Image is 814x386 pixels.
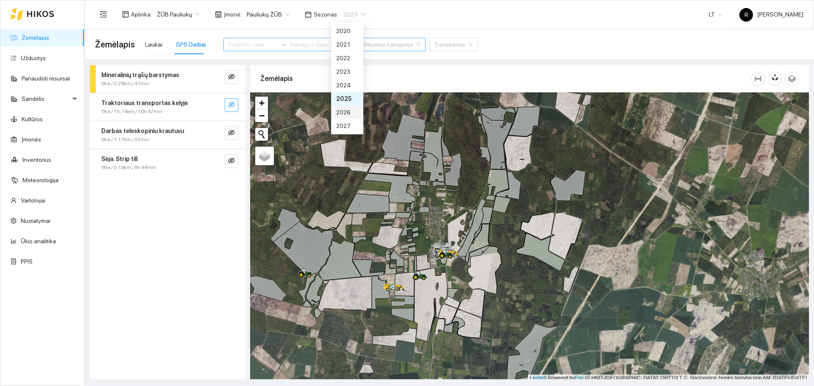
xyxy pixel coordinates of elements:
span: eye-invisible [228,129,235,137]
div: 2026 [331,106,363,119]
span: Sandėlis [22,90,70,107]
button: eye-invisible [225,126,238,140]
a: Ūkio analitika [21,238,56,244]
div: 2021 [336,40,358,49]
div: 2020 [336,26,358,36]
span: 0ha / 1.17km / 32min [101,136,149,144]
div: Traktoriaus transportas kelyje0ha / 15.74km / 10h 47mineye-invisible [90,93,245,121]
div: 2024 [336,81,358,90]
button: eye-invisible [225,98,238,112]
span: eye-invisible [228,157,235,165]
div: 2024 [331,78,363,92]
div: | Powered by © HNIT-[GEOGRAPHIC_DATA]; ORT10LT ©, Nacionalinė žemės tarnyba prie AM, [DATE]-[DATE] [528,375,809,382]
span: 0ha / 0.28km / 41min [101,80,149,88]
span: [PERSON_NAME] [739,11,803,18]
span: LT [709,8,722,21]
div: 2027 [331,119,363,133]
a: Vartotojai [21,197,45,204]
button: menu-fold [95,6,112,23]
div: Darbas teleskopiniu krautuvu0ha / 1.17km / 32mineye-invisible [90,121,245,149]
span: shop [215,11,222,18]
span: 2025 [343,8,365,21]
div: 2025 [336,94,358,103]
a: Nustatymai [21,217,50,224]
div: 2023 [336,67,358,76]
div: 2020 [331,24,363,38]
button: eye-invisible [225,154,238,168]
a: Žemėlapis [22,34,49,41]
div: Žemėlapis [260,67,751,91]
button: Initiate a new search [255,128,268,141]
div: 2025 [331,92,363,106]
span: 0ha / 0.19km / 8h 44min [101,164,156,172]
span: 0ha / 15.74km / 10h 47min [101,108,162,116]
a: Inventorius [22,156,51,163]
input: Pradžios data [229,40,276,49]
span: eye-invisible [228,73,235,81]
span: layout [122,11,129,18]
div: 2022 [331,51,363,65]
span: Aplinka : [131,10,152,19]
span: menu-fold [100,11,107,18]
button: column-width [751,72,765,86]
strong: Sėja. Strip till [101,156,137,162]
strong: Darbas teleskopiniu krautuvu [101,128,184,134]
span: Žemėlapis [95,38,135,51]
span: calendar [305,11,312,18]
a: Esri [575,375,584,381]
span: | [585,375,586,381]
span: + [259,97,265,108]
div: 2023 [331,65,363,78]
a: Užduotys [21,55,46,61]
div: Sėja. Strip till0ha / 0.19km / 8h 44mineye-invisible [90,149,245,177]
span: − [259,110,265,121]
span: swap-right [280,41,287,48]
div: GPS Darbai [176,40,206,49]
div: 2027 [336,121,358,131]
a: Meteorologija [22,177,59,183]
a: Leaflet [530,375,545,381]
div: 2026 [336,108,358,117]
strong: Traktoriaus transportas kelyje [101,100,188,106]
button: eye-invisible [225,70,238,84]
a: Kultūros [22,116,43,122]
a: Layers [255,147,274,165]
span: ŽŪB Pauliukų [157,8,200,21]
span: Pauliukų ŽŪB [247,8,290,21]
div: Mineralinių trąšų barstymas0ha / 0.28km / 41mineye-invisible [90,65,245,93]
strong: Mineralinių trąšų barstymas [101,72,179,78]
div: 2021 [331,38,363,51]
span: Įmonė : [224,10,242,19]
span: eye-invisible [228,101,235,109]
a: Įmonės [22,136,41,143]
span: column-width [752,75,764,82]
a: Zoom out [255,109,268,122]
a: Zoom in [255,97,268,109]
span: Sezonas : [314,10,338,19]
div: Laukai [145,40,162,49]
input: Pabaigos data [290,40,338,49]
a: Panaudoti resursai [22,75,70,82]
span: R [744,8,748,22]
span: to [280,41,287,48]
a: PPIS [21,258,33,265]
div: 2022 [336,53,358,63]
